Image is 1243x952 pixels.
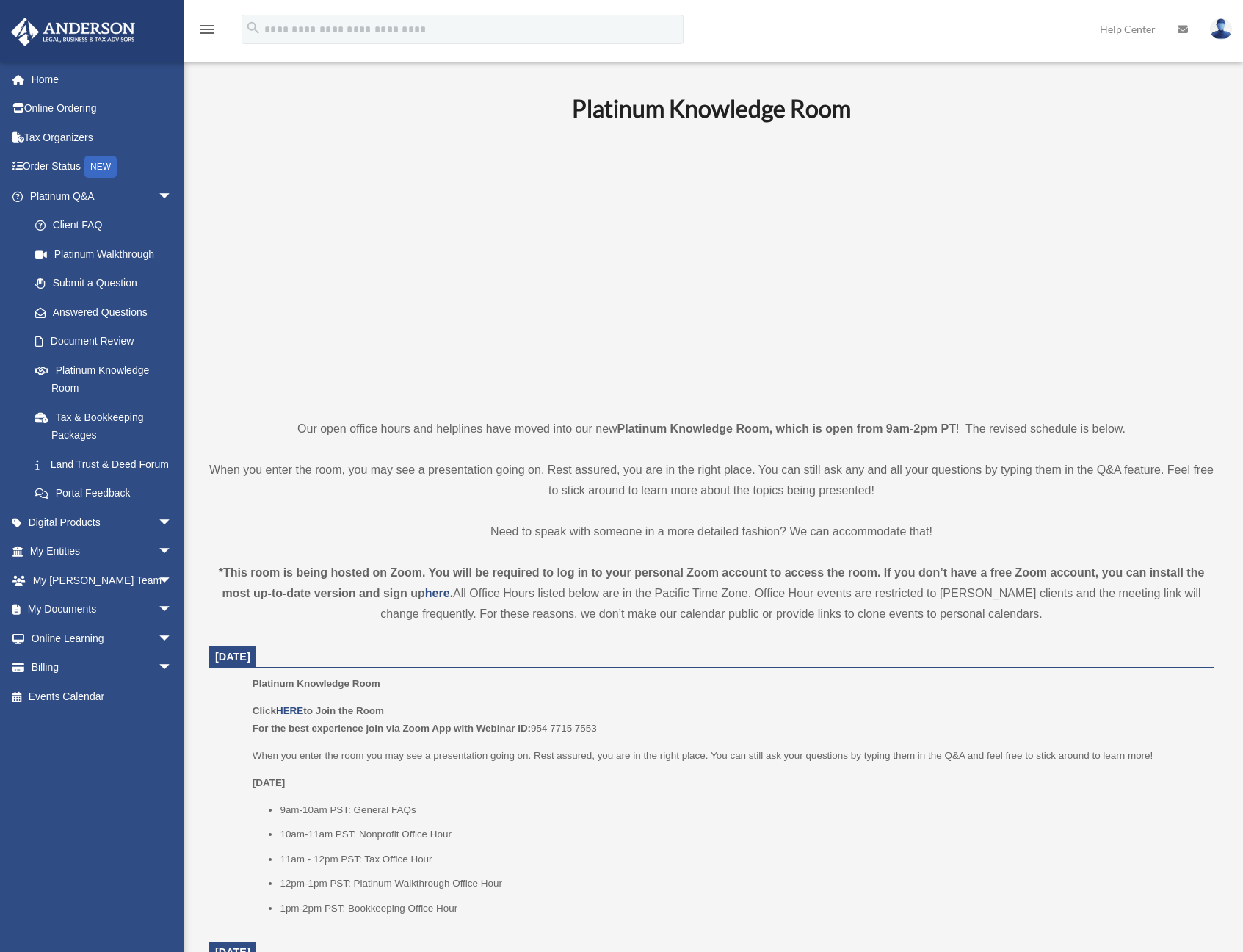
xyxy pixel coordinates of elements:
a: My Entitiesarrow_drop_down [10,537,195,566]
b: For the best experience join via Zoom App with Webinar ID: [253,723,531,734]
li: 10am-11am PST: Nonprofit Office Hour [280,826,1203,843]
a: Platinum Q&Aarrow_drop_down [10,181,195,211]
a: Document Review [21,327,195,356]
span: arrow_drop_down [158,653,187,683]
a: menu [198,26,216,38]
p: Need to speak with someone in a more detailed fashion? We can accommodate that! [209,522,1214,542]
b: Click to Join the Room [253,705,384,716]
span: arrow_drop_down [158,624,187,654]
strong: Platinum Knowledge Room, which is open from 9am-2pm PT [617,422,956,435]
u: [DATE] [253,777,286,788]
a: Platinum Walkthrough [21,239,195,269]
a: Billingarrow_drop_down [10,653,195,682]
a: Answered Questions [21,297,195,327]
strong: *This room is being hosted on Zoom. You will be required to log in to your personal Zoom account ... [219,566,1205,599]
li: 11am - 12pm PST: Tax Office Hour [280,851,1203,868]
p: When you enter the room you may see a presentation going on. Rest assured, you are in the right p... [253,747,1203,765]
a: Submit a Question [21,269,195,298]
p: Our open office hours and helplines have moved into our new ! The revised schedule is below. [209,419,1214,439]
li: 1pm-2pm PST: Bookkeeping Office Hour [280,900,1203,917]
p: 954 7715 7553 [253,702,1203,737]
span: arrow_drop_down [158,595,187,625]
a: Online Learningarrow_drop_down [10,624,195,653]
div: NEW [84,156,117,178]
i: search [245,20,261,36]
div: All Office Hours listed below are in the Pacific Time Zone. Office Hour events are restricted to ... [209,563,1214,624]
span: arrow_drop_down [158,566,187,596]
a: Client FAQ [21,211,195,240]
a: Portal Feedback [21,479,195,508]
p: When you enter the room, you may see a presentation going on. Rest assured, you are in the right ... [209,460,1214,501]
strong: . [450,587,453,599]
span: Platinum Knowledge Room [253,678,380,689]
span: arrow_drop_down [158,181,187,212]
span: arrow_drop_down [158,508,187,538]
a: Order StatusNEW [10,152,195,182]
span: [DATE] [215,651,250,663]
a: Tax Organizers [10,123,195,152]
li: 12pm-1pm PST: Platinum Walkthrough Office Hour [280,875,1203,892]
img: Anderson Advisors Platinum Portal [7,18,139,46]
a: here [425,587,450,599]
a: Events Calendar [10,682,195,711]
a: HERE [276,705,303,716]
img: User Pic [1210,18,1232,40]
a: Online Ordering [10,94,195,123]
a: Land Trust & Deed Forum [21,450,195,479]
b: Platinum Knowledge Room [572,94,851,123]
a: My Documentsarrow_drop_down [10,595,195,624]
a: Tax & Bookkeeping Packages [21,403,195,450]
a: Platinum Knowledge Room [21,356,187,403]
iframe: 231110_Toby_KnowledgeRoom [491,143,932,392]
a: Home [10,65,195,94]
a: My [PERSON_NAME] Teamarrow_drop_down [10,566,195,595]
i: menu [198,21,216,38]
span: arrow_drop_down [158,537,187,567]
a: Digital Productsarrow_drop_down [10,508,195,537]
li: 9am-10am PST: General FAQs [280,801,1203,819]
